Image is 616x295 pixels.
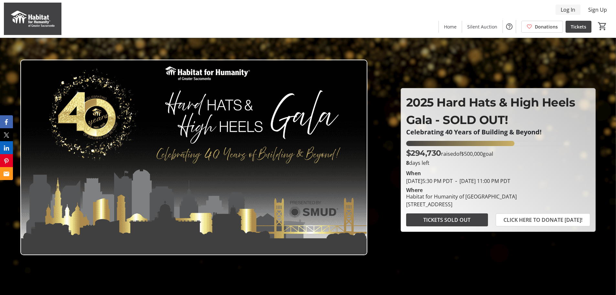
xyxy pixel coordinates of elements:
span: Silent Auction [467,23,497,30]
img: Campaign CTA Media Photo [20,60,367,255]
div: Habitat for Humanity of [GEOGRAPHIC_DATA] [406,193,517,200]
div: Where [406,187,423,193]
span: Log In [561,6,575,14]
p: Celebrating 40 Years of Building & Beyond! [406,129,590,136]
a: Tickets [566,21,591,33]
a: Silent Auction [462,21,503,33]
a: Home [439,21,462,33]
span: $294,730 [406,148,441,158]
div: When [406,169,421,177]
a: Donations [521,21,563,33]
button: Log In [556,5,580,15]
span: 8 [406,159,409,166]
span: - [453,177,459,185]
button: CLICK HERE TO DONATE [DATE]! [496,213,590,226]
button: Help [503,20,516,33]
span: [DATE] 5:30 PM PDT [406,177,453,185]
span: Donations [535,23,558,30]
p: days left [406,159,590,167]
span: Tickets [571,23,586,30]
button: Sign Up [583,5,612,15]
p: raised of goal [406,147,493,159]
div: [STREET_ADDRESS] [406,200,517,208]
button: Cart [597,20,608,32]
span: CLICK HERE TO DONATE [DATE]! [503,216,582,224]
span: Home [444,23,457,30]
div: 58.946056% of fundraising goal reached [406,141,590,146]
button: TICKETS SOLD OUT [406,213,488,226]
span: Sign Up [588,6,607,14]
img: Habitat for Humanity of Greater Sacramento's Logo [4,3,61,35]
p: 2025 Hard Hats & High Heels Gala - SOLD OUT! [406,94,590,129]
span: [DATE] 11:00 PM PDT [453,177,510,185]
span: TICKETS SOLD OUT [423,216,470,224]
span: $500,000 [461,150,483,157]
